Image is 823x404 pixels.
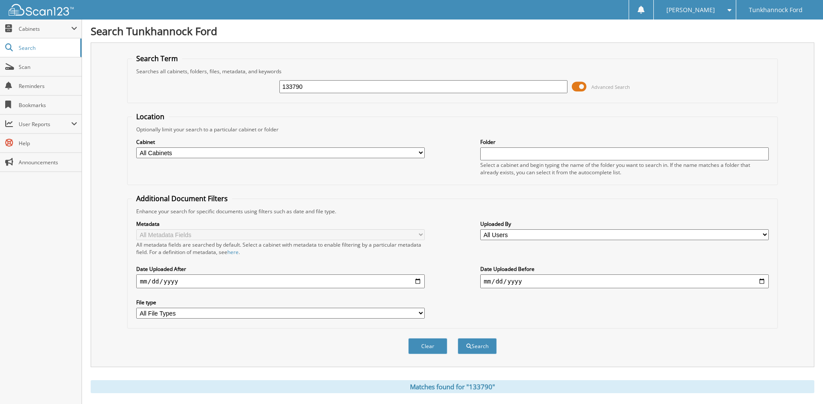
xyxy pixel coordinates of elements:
[19,121,71,128] span: User Reports
[227,248,239,256] a: here
[132,126,773,133] div: Optionally limit your search to a particular cabinet or folder
[136,274,425,288] input: start
[91,380,814,393] div: Matches found for "133790"
[132,54,182,63] legend: Search Term
[132,112,169,121] legend: Location
[480,274,769,288] input: end
[19,101,77,109] span: Bookmarks
[666,7,715,13] span: [PERSON_NAME]
[9,4,74,16] img: scan123-logo-white.svg
[132,194,232,203] legend: Additional Document Filters
[19,82,77,90] span: Reminders
[480,220,769,228] label: Uploaded By
[136,220,425,228] label: Metadata
[19,159,77,166] span: Announcements
[19,25,71,33] span: Cabinets
[480,265,769,273] label: Date Uploaded Before
[136,241,425,256] div: All metadata fields are searched by default. Select a cabinet with metadata to enable filtering b...
[408,338,447,354] button: Clear
[132,208,773,215] div: Enhance your search for specific documents using filters such as date and file type.
[136,299,425,306] label: File type
[136,138,425,146] label: Cabinet
[136,265,425,273] label: Date Uploaded After
[480,161,769,176] div: Select a cabinet and begin typing the name of the folder you want to search in. If the name match...
[591,84,630,90] span: Advanced Search
[458,338,497,354] button: Search
[749,7,803,13] span: Tunkhannock Ford
[19,140,77,147] span: Help
[132,68,773,75] div: Searches all cabinets, folders, files, metadata, and keywords
[19,44,76,52] span: Search
[19,63,77,71] span: Scan
[91,24,814,38] h1: Search Tunkhannock Ford
[480,138,769,146] label: Folder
